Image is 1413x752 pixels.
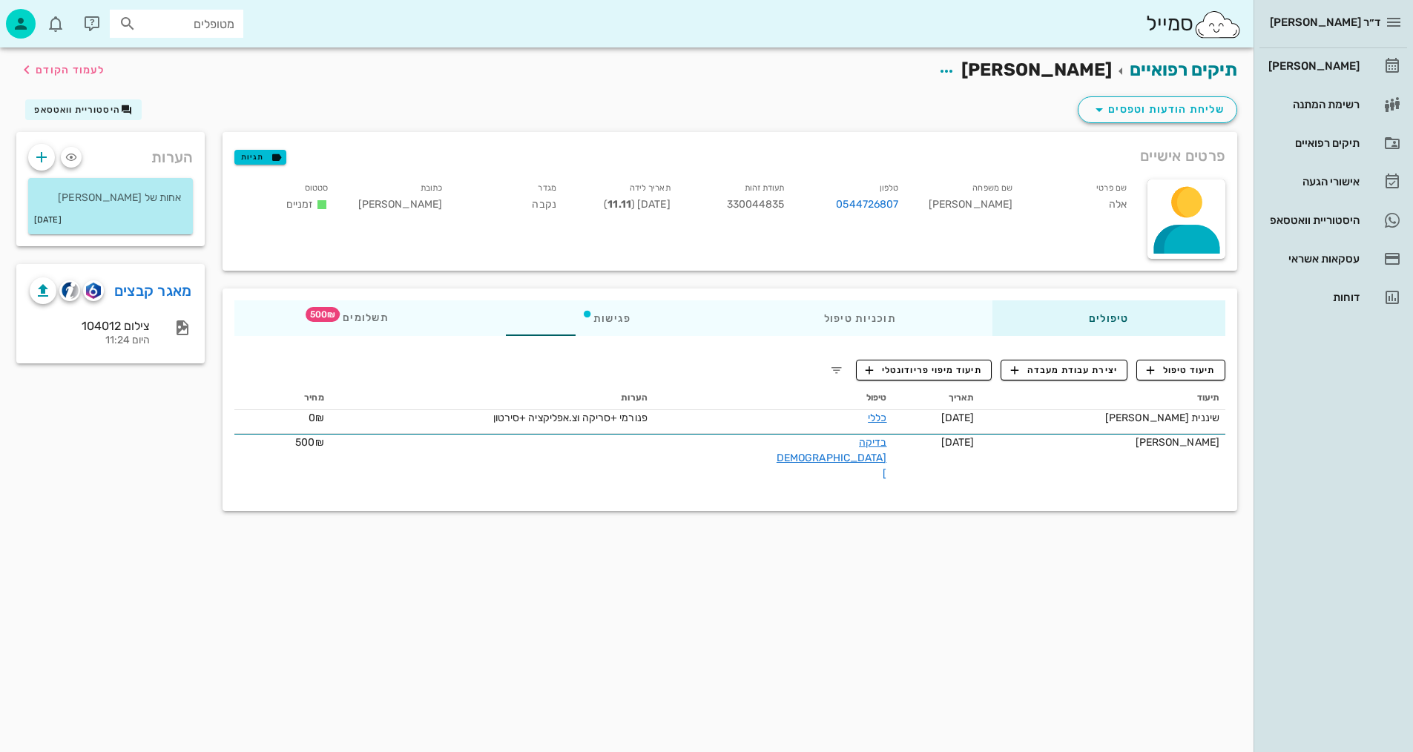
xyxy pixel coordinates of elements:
[980,386,1225,410] th: תיעוד
[34,105,120,115] span: היסטוריית וואטסאפ
[1259,241,1407,277] a: עסקאות אשראי
[992,300,1225,336] div: טיפולים
[745,183,785,193] small: תעודת זהות
[604,198,670,211] span: [DATE] ( )
[62,282,79,299] img: cliniview logo
[961,59,1112,80] span: [PERSON_NAME]
[630,183,671,193] small: תאריך לידה
[1146,8,1242,40] div: סמייל
[893,386,981,410] th: תאריך
[86,283,100,299] img: romexis logo
[30,334,150,347] div: היום 11:24
[941,412,975,424] span: [DATE]
[44,12,53,21] span: תג
[1265,291,1360,303] div: דוחות
[485,300,728,336] div: פגישות
[59,280,80,301] button: cliniview logo
[30,319,150,333] div: צילום 104012
[493,412,648,424] span: פנורמי +סריקה וצ.אפליקציה +סירטון
[309,412,324,424] span: 0₪
[1130,59,1237,80] a: תיקים רפואיים
[295,436,323,449] span: 500₪
[1011,363,1118,377] span: יצירת עבודת מעבדה
[1259,202,1407,238] a: היסטוריית וואטסאפ
[1265,99,1360,111] div: רשימת המתנה
[305,183,329,193] small: סטטוס
[36,64,105,76] span: לעמוד הקודם
[1259,87,1407,122] a: רשימת המתנה
[34,212,62,228] small: [DATE]
[331,313,389,323] span: תשלומים
[40,190,181,206] p: אחות של [PERSON_NAME]
[330,386,653,410] th: הערות
[18,56,105,83] button: לעמוד הקודם
[1078,96,1237,123] button: שליחת הודעות וטפסים
[986,435,1219,450] div: [PERSON_NAME]
[454,177,568,222] div: נקבה
[538,183,556,193] small: מגדר
[972,183,1012,193] small: שם משפחה
[653,386,893,410] th: טיפול
[234,386,329,410] th: מחיר
[727,198,785,211] span: 330044835
[241,151,280,164] span: תגיות
[880,183,899,193] small: טלפון
[1259,280,1407,315] a: דוחות
[1024,177,1139,222] div: אלה
[1090,101,1225,119] span: שליחת הודעות וטפסים
[1147,363,1216,377] span: תיעוד טיפול
[866,363,982,377] span: תיעוד מיפוי פריודונטלי
[16,132,205,175] div: הערות
[1265,137,1360,149] div: תיקים רפואיים
[1259,125,1407,161] a: תיקים רפואיים
[1265,253,1360,265] div: עסקאות אשראי
[114,279,192,303] a: מאגר קבצים
[1259,164,1407,199] a: אישורי הגעה
[1140,144,1225,168] span: פרטים אישיים
[1265,176,1360,188] div: אישורי הגעה
[1096,183,1127,193] small: שם פרטי
[358,198,442,211] span: [PERSON_NAME]
[306,307,340,322] span: תג
[777,436,887,480] a: בדיקה [DEMOGRAPHIC_DATA]
[986,410,1219,426] div: שיננית [PERSON_NAME]
[83,280,104,301] button: romexis logo
[234,150,286,165] button: תגיות
[1193,10,1242,39] img: SmileCloud logo
[1259,48,1407,84] a: [PERSON_NAME]
[836,197,898,213] a: 0544726807
[941,436,975,449] span: [DATE]
[1265,60,1360,72] div: [PERSON_NAME]
[607,198,631,211] strong: 11.11
[1270,16,1380,29] span: ד״ר [PERSON_NAME]
[856,360,992,380] button: תיעוד מיפוי פריודונטלי
[910,177,1024,222] div: [PERSON_NAME]
[421,183,443,193] small: כתובת
[1265,214,1360,226] div: היסטוריית וואטסאפ
[728,300,992,336] div: תוכניות טיפול
[1136,360,1225,380] button: תיעוד טיפול
[1001,360,1127,380] button: יצירת עבודת מעבדה
[286,198,314,211] span: זמניים
[868,412,886,424] a: כללי
[25,99,142,120] button: היסטוריית וואטסאפ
